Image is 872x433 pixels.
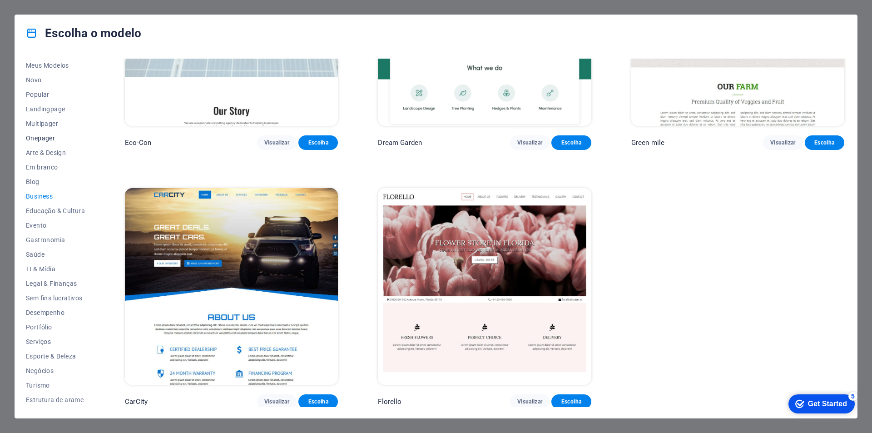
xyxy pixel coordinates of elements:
[26,91,85,98] span: Popular
[26,396,85,403] span: Estrutura de arame
[26,262,85,276] button: TI & Mídia
[378,138,422,147] p: Dream Garden
[264,398,289,405] span: Visualizar
[26,134,85,142] span: Onepager
[26,174,85,189] button: Blog
[517,139,542,146] span: Visualizar
[26,276,85,291] button: Legal & Finanças
[378,188,591,384] img: Florello
[26,73,85,87] button: Novo
[26,87,85,102] button: Popular
[26,338,85,345] span: Serviços
[298,394,338,409] button: Escolha
[26,247,85,262] button: Saúde
[26,309,85,316] span: Desempenho
[631,138,664,147] p: Green mile
[26,294,85,302] span: Sem fins lucrativos
[26,131,85,145] button: Onepager
[378,397,401,406] p: Florello
[26,280,85,287] span: Legal & Finanças
[26,105,85,113] span: Landingpage
[26,76,85,84] span: Novo
[551,394,591,409] button: Escolha
[26,324,85,331] span: Portfólio
[559,398,584,405] span: Escolha
[26,236,85,244] span: Gastronomia
[67,2,76,11] div: 5
[26,222,85,229] span: Evento
[7,5,74,24] div: Get Started 5 items remaining, 0% complete
[125,188,338,384] img: CarCity
[26,102,85,116] button: Landingpage
[26,26,141,40] h4: Escolha o modelo
[551,135,591,150] button: Escolha
[26,204,85,218] button: Educação & Cultura
[26,160,85,174] button: Em branco
[26,291,85,305] button: Sem fins lucrativos
[510,394,550,409] button: Visualizar
[805,135,844,150] button: Escolha
[125,397,148,406] p: CarCity
[26,120,85,127] span: Multipager
[26,363,85,378] button: Negócios
[26,58,85,73] button: Meus Modelos
[26,378,85,393] button: Turismo
[26,164,85,171] span: Em branco
[26,305,85,320] button: Desempenho
[264,139,289,146] span: Visualizar
[26,189,85,204] button: Business
[26,207,85,214] span: Educação & Cultura
[770,139,795,146] span: Visualizar
[26,193,85,200] span: Business
[26,145,85,160] button: Arte & Design
[306,139,331,146] span: Escolha
[257,135,297,150] button: Visualizar
[298,135,338,150] button: Escolha
[26,149,85,156] span: Arte & Design
[26,382,85,389] span: Turismo
[26,233,85,247] button: Gastronomia
[125,138,151,147] p: Eco-Con
[26,265,85,273] span: TI & Mídia
[812,139,837,146] span: Escolha
[26,353,85,360] span: Esporte & Beleza
[26,218,85,233] button: Evento
[26,334,85,349] button: Serviços
[763,135,803,150] button: Visualizar
[26,349,85,363] button: Esporte & Beleza
[26,320,85,334] button: Portfólio
[26,178,85,185] span: Blog
[517,398,542,405] span: Visualizar
[26,251,85,258] span: Saúde
[510,135,550,150] button: Visualizar
[27,10,66,18] div: Get Started
[257,394,297,409] button: Visualizar
[26,367,85,374] span: Negócios
[26,393,85,407] button: Estrutura de arame
[559,139,584,146] span: Escolha
[26,116,85,131] button: Multipager
[26,62,85,69] span: Meus Modelos
[306,398,331,405] span: Escolha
